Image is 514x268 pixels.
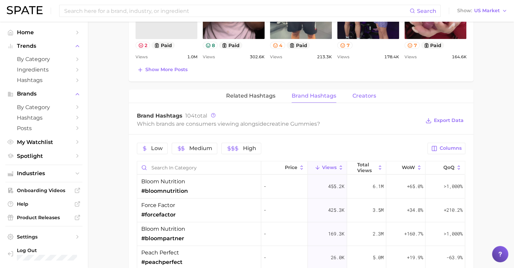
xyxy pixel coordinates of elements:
[17,139,71,145] span: My Watchlist
[17,77,71,83] span: Hashtags
[17,201,71,207] span: Help
[137,222,465,246] button: bloom nutrition#bloompartner-169.3k2.3m+160.7%>1,000%
[137,161,261,174] input: Search in category
[203,42,218,49] button: 8
[17,125,71,131] span: Posts
[386,161,425,174] button: WoW
[425,161,465,174] button: QoQ
[5,89,82,99] button: Brands
[243,146,256,151] span: High
[5,185,82,195] a: Onboarding Videos
[347,161,386,174] button: Total Views
[322,165,337,170] span: Views
[434,118,464,123] span: Export Data
[137,175,465,199] button: bloom nutrition#bloomnutrition-455.2k6.1m+65.0%>1,000%
[287,42,310,49] button: paid
[328,182,344,190] span: 455.2k
[250,53,265,61] span: 302.6k
[443,206,462,214] span: +210.2%
[141,234,184,243] span: #bloompartner
[264,206,305,214] span: -
[141,225,185,233] span: bloom nutrition
[443,230,462,237] span: >1,000%
[219,42,242,49] button: paid
[5,232,82,242] a: Settings
[151,146,163,151] span: Low
[446,253,462,262] span: -63.9%
[17,234,71,240] span: Settings
[136,42,150,49] button: 2
[264,253,305,262] span: -
[457,9,472,13] span: Show
[373,206,384,214] span: 3.5m
[264,230,305,238] span: -
[443,183,462,189] span: >1,000%
[189,146,212,151] span: Medium
[17,153,71,159] span: Spotlight
[17,170,71,177] span: Industries
[404,230,423,238] span: +160.7%
[337,42,352,49] button: 7
[405,53,417,61] span: Views
[185,112,207,119] span: total
[384,53,399,61] span: 178.4k
[17,66,71,73] span: Ingredients
[5,102,82,112] a: by Category
[141,249,179,257] span: peach perfect
[270,42,286,49] button: 4
[17,214,71,221] span: Product Releases
[151,42,175,49] button: paid
[407,253,423,262] span: +19.9%
[141,211,176,219] span: #forcefactor
[5,212,82,223] a: Product Releases
[285,165,297,170] span: Price
[5,112,82,123] a: Hashtags
[17,104,71,110] span: by Category
[137,119,421,128] div: Which brands are consumers viewing alongside ?
[5,199,82,209] a: Help
[407,206,423,214] span: +34.8%
[145,67,188,73] span: Show more posts
[203,53,215,61] span: Views
[5,123,82,133] a: Posts
[352,93,376,99] span: Creators
[267,121,317,127] span: creatine gummies
[264,182,305,190] span: -
[141,187,188,195] span: #bloomnutrition
[427,143,465,154] button: Columns
[317,53,332,61] span: 213.3k
[337,53,349,61] span: Views
[5,75,82,85] a: Hashtags
[440,145,462,151] span: Columns
[357,162,376,173] span: Total Views
[270,53,282,61] span: Views
[17,91,71,97] span: Brands
[136,65,189,75] button: Show more posts
[328,230,344,238] span: 169.3k
[474,9,500,13] span: US Market
[185,112,195,119] span: 104
[331,253,344,262] span: 26.0k
[308,161,347,174] button: Views
[187,53,197,61] span: 1.0m
[5,245,82,263] a: Log out. Currently logged in with e-mail pquiroz@maryruths.com.
[421,42,444,49] button: paid
[141,178,185,186] span: bloom nutrition
[328,206,344,214] span: 425.3k
[17,29,71,36] span: Home
[443,165,455,170] span: QoQ
[226,93,275,99] span: Related Hashtags
[373,230,384,238] span: 2.3m
[407,182,423,190] span: +65.0%
[261,161,308,174] button: Price
[17,187,71,193] span: Onboarding Videos
[417,8,436,14] span: Search
[7,6,43,14] img: SPATE
[5,41,82,51] button: Trends
[5,54,82,64] a: by Category
[64,5,410,17] input: Search here for a brand, industry, or ingredient
[5,151,82,161] a: Spotlight
[17,56,71,62] span: by Category
[17,43,71,49] span: Trends
[402,165,415,170] span: WoW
